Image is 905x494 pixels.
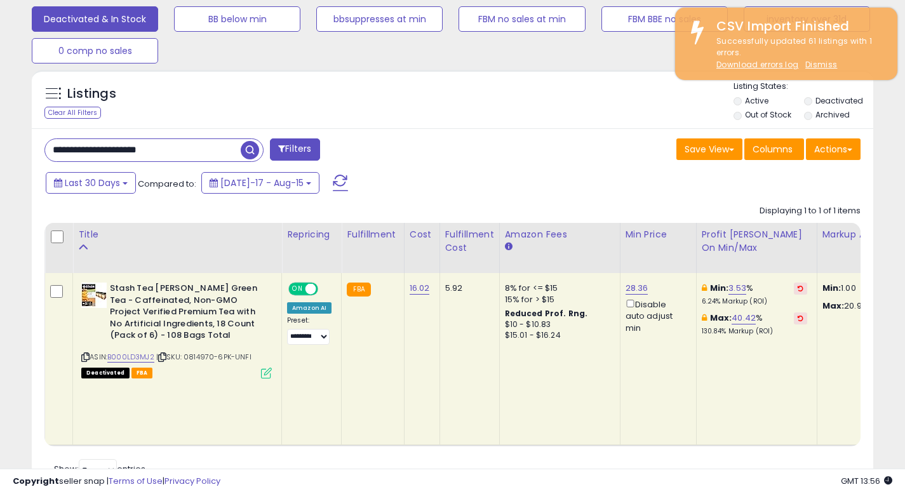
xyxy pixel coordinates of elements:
span: FBA [131,368,153,378]
strong: Copyright [13,475,59,487]
span: Show: entries [54,463,145,475]
a: B000LD3MJ2 [107,352,154,363]
button: inventory over 31d [744,6,870,32]
div: seller snap | | [13,476,220,488]
div: Displaying 1 to 1 of 1 items [760,205,861,217]
button: bbsuppresses at min [316,6,443,32]
span: Columns [753,143,793,156]
button: 0 comp no sales [32,38,158,63]
h5: Listings [67,85,116,103]
label: Active [745,95,768,106]
div: Successfully updated 61 listings with 1 errors. [707,36,888,71]
span: | SKU: 0814970-6PK-UNFI [156,352,251,362]
button: Deactivated & In Stock [32,6,158,32]
a: Terms of Use [109,475,163,487]
p: Listing States: [734,81,873,93]
a: 40.42 [732,312,756,324]
div: Min Price [626,228,691,241]
a: Download errors log [716,59,798,70]
button: BB below min [174,6,300,32]
button: Save View [676,138,742,160]
div: Preset: [287,316,332,345]
div: Amazon AI [287,302,332,314]
small: Amazon Fees. [505,241,513,253]
a: 28.36 [626,282,648,295]
label: Archived [815,109,850,120]
div: Fulfillment [347,228,398,241]
div: % [702,283,807,306]
label: Deactivated [815,95,863,106]
label: Out of Stock [745,109,791,120]
div: Amazon Fees [505,228,615,241]
button: Columns [744,138,804,160]
b: Max: [710,312,732,324]
a: Privacy Policy [164,475,220,487]
div: Repricing [287,228,336,241]
button: [DATE]-17 - Aug-15 [201,172,319,194]
div: $15.01 - $16.24 [505,330,610,341]
button: Filters [270,138,319,161]
span: 2025-09-15 13:56 GMT [841,475,892,487]
b: Stash Tea [PERSON_NAME] Green Tea - Caffeinated, Non-GMO Project Verified Premium Tea with No Art... [110,283,264,345]
button: Last 30 Days [46,172,136,194]
span: All listings that are unavailable for purchase on Amazon for any reason other than out-of-stock [81,368,130,378]
span: OFF [316,284,337,295]
button: FBM no sales at min [459,6,585,32]
b: Reduced Prof. Rng. [505,308,588,319]
button: FBM BBE no sales [601,6,728,32]
span: ON [290,284,305,295]
span: [DATE]-17 - Aug-15 [220,177,304,189]
div: CSV Import Finished [707,17,888,36]
u: Dismiss [805,59,837,70]
small: FBA [347,283,370,297]
div: Clear All Filters [44,107,101,119]
div: 5.92 [445,283,490,294]
div: Title [78,228,276,241]
div: Cost [410,228,434,241]
a: 16.02 [410,282,430,295]
span: Compared to: [138,178,196,190]
a: 3.53 [728,282,746,295]
div: Fulfillment Cost [445,228,494,255]
div: Profit [PERSON_NAME] on Min/Max [702,228,812,255]
b: Min: [710,282,729,294]
button: Actions [806,138,861,160]
img: 41g0XJG57kL._SL40_.jpg [81,283,107,308]
strong: Max: [822,300,845,312]
div: 15% for > $15 [505,294,610,305]
div: Disable auto adjust min [626,297,687,334]
th: The percentage added to the cost of goods (COGS) that forms the calculator for Min & Max prices. [696,223,817,273]
div: 8% for <= $15 [505,283,610,294]
span: Last 30 Days [65,177,120,189]
div: $10 - $10.83 [505,319,610,330]
div: ASIN: [81,283,272,377]
p: 6.24% Markup (ROI) [702,297,807,306]
strong: Min: [822,282,841,294]
div: % [702,312,807,336]
p: 130.84% Markup (ROI) [702,327,807,336]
